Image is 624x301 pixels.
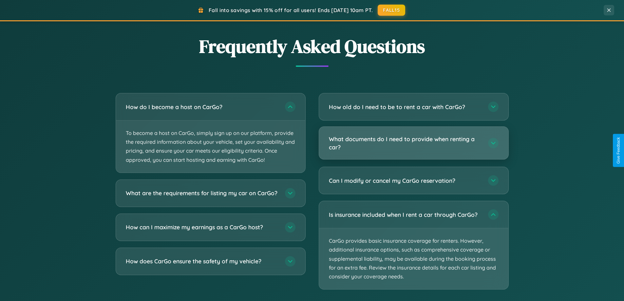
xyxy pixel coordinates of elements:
[126,103,278,111] h3: How do I become a host on CarGo?
[329,211,482,219] h3: Is insurance included when I rent a car through CarGo?
[329,103,482,111] h3: How old do I need to be to rent a car with CarGo?
[329,135,482,151] h3: What documents do I need to provide when renting a car?
[126,257,278,265] h3: How does CarGo ensure the safety of my vehicle?
[126,189,278,197] h3: What are the requirements for listing my car on CarGo?
[116,34,509,59] h2: Frequently Asked Questions
[616,137,621,164] div: Give Feedback
[378,5,405,16] button: FALL15
[209,7,373,13] span: Fall into savings with 15% off for all users! Ends [DATE] 10am PT.
[319,228,508,289] p: CarGo provides basic insurance coverage for renters. However, additional insurance options, such ...
[126,223,278,231] h3: How can I maximize my earnings as a CarGo host?
[329,177,482,185] h3: Can I modify or cancel my CarGo reservation?
[116,121,305,173] p: To become a host on CarGo, simply sign up on our platform, provide the required information about...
